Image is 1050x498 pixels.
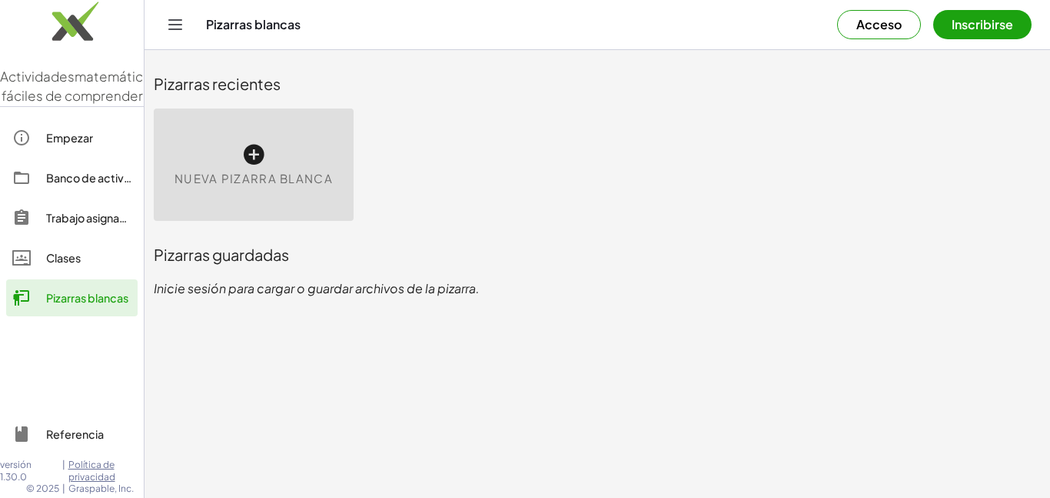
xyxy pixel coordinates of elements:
font: | [62,483,65,494]
a: Empezar [6,119,138,156]
font: Empezar [46,131,93,145]
font: Trabajo asignado [46,211,134,225]
font: Política de privacidad [68,459,115,483]
a: Política de privacidad [68,459,145,483]
a: Pizarras blancas [6,279,138,316]
font: Nueva pizarra blanca [174,171,333,185]
button: Acceso [837,10,921,39]
font: Graspable, Inc. [68,483,134,494]
font: Acceso [856,16,902,32]
a: Referencia [6,416,138,453]
font: Inscribirse [952,16,1013,32]
font: Pizarras recientes [154,74,281,93]
a: Clases [6,239,138,276]
font: Clases [46,251,81,265]
button: Cambiar navegación [163,12,188,37]
button: Inscribirse [933,10,1032,39]
font: matemáticas fáciles de comprender [2,68,158,105]
font: Pizarras blancas [46,291,128,305]
font: Banco de actividades [46,171,160,185]
a: Trabajo asignado [6,199,138,236]
a: Banco de actividades [6,159,138,196]
font: Inicie sesión para cargar o guardar archivos de la pizarra. [154,280,480,296]
font: Referencia [46,427,104,441]
font: | [62,459,65,470]
font: © 2025 [26,483,59,494]
font: Pizarras guardadas [154,245,289,264]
